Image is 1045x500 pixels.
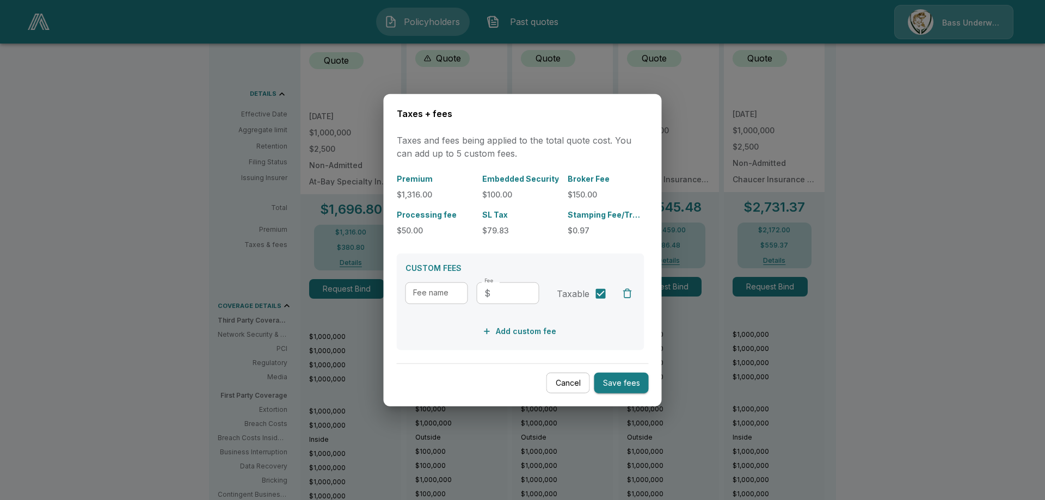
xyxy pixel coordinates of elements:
button: Cancel [546,372,590,393]
p: Embedded Security [482,173,559,184]
p: Broker Fee [568,173,644,184]
p: Stamping Fee/Transaction/Regulatory Fee [568,209,644,220]
p: Premium [397,173,474,184]
button: Add custom fee [481,322,561,342]
p: Processing fee [397,209,474,220]
label: Fee [484,277,494,285]
p: $150.00 [568,189,644,200]
p: $79.83 [482,225,559,236]
p: $100.00 [482,189,559,200]
span: Taxable [557,287,589,300]
button: Save fees [594,372,649,393]
h6: Taxes + fees [397,107,649,121]
p: $0.97 [568,225,644,236]
p: $1,316.00 [397,189,474,200]
p: Taxes and fees being applied to the total quote cost. You can add up to 5 custom fees. [397,134,649,160]
p: CUSTOM FEES [405,262,636,274]
p: $50.00 [397,225,474,236]
p: $ [484,287,490,300]
p: SL Tax [482,209,559,220]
